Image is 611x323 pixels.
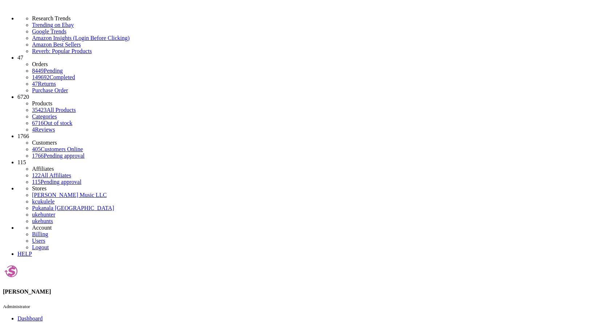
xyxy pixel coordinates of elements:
[32,81,38,87] span: 47
[32,74,49,80] span: 149692
[3,288,608,295] h4: [PERSON_NAME]
[32,107,47,113] span: 35423
[17,133,29,139] span: 1766
[32,15,608,22] li: Research Trends
[32,126,55,133] a: 4Reviews
[32,48,608,54] a: Reverb: Popular Products
[32,41,608,48] a: Amazon Best Sellers
[32,126,35,133] span: 4
[3,304,30,309] small: Administrator
[32,211,55,218] a: ukehunter
[32,100,608,107] li: Products
[32,153,44,159] span: 1766
[32,244,49,250] a: Logout
[32,87,68,93] a: Purchase Order
[32,61,608,68] li: Orders
[32,231,48,237] a: Billing
[32,238,45,244] a: Users
[32,153,84,159] a: 1766Pending approval
[32,120,44,126] span: 6716
[32,172,41,178] span: 122
[32,179,81,185] a: 115Pending approval
[32,185,608,192] li: Stores
[32,81,56,87] a: 47Returns
[32,192,107,198] a: [PERSON_NAME] Music LLC
[32,205,114,211] a: Pukanala [GEOGRAPHIC_DATA]
[32,74,75,80] a: 149692Completed
[17,159,26,165] span: 115
[32,146,83,152] a: 405Customers Online
[32,35,608,41] a: Amazon Insights (Login Before Clicking)
[32,68,44,74] span: 8449
[32,120,72,126] a: 6716Out of stock
[17,251,32,257] a: HELP
[32,107,76,113] a: 35423All Products
[32,198,55,205] a: kcukulele
[32,172,71,178] a: 122All Affiliates
[17,94,29,100] span: 6720
[32,113,57,120] a: Categories
[32,146,41,152] span: 405
[32,22,608,28] a: Trending on Ebay
[32,68,608,74] a: 8449Pending
[32,218,53,224] a: ukehunts
[17,315,43,322] a: Dashboard
[17,54,23,61] span: 47
[32,28,608,35] a: Google Trends
[3,263,19,279] img: Brandon Pearce
[32,166,608,172] li: Affiliates
[32,179,40,185] span: 115
[32,225,608,231] li: Account
[32,140,608,146] li: Customers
